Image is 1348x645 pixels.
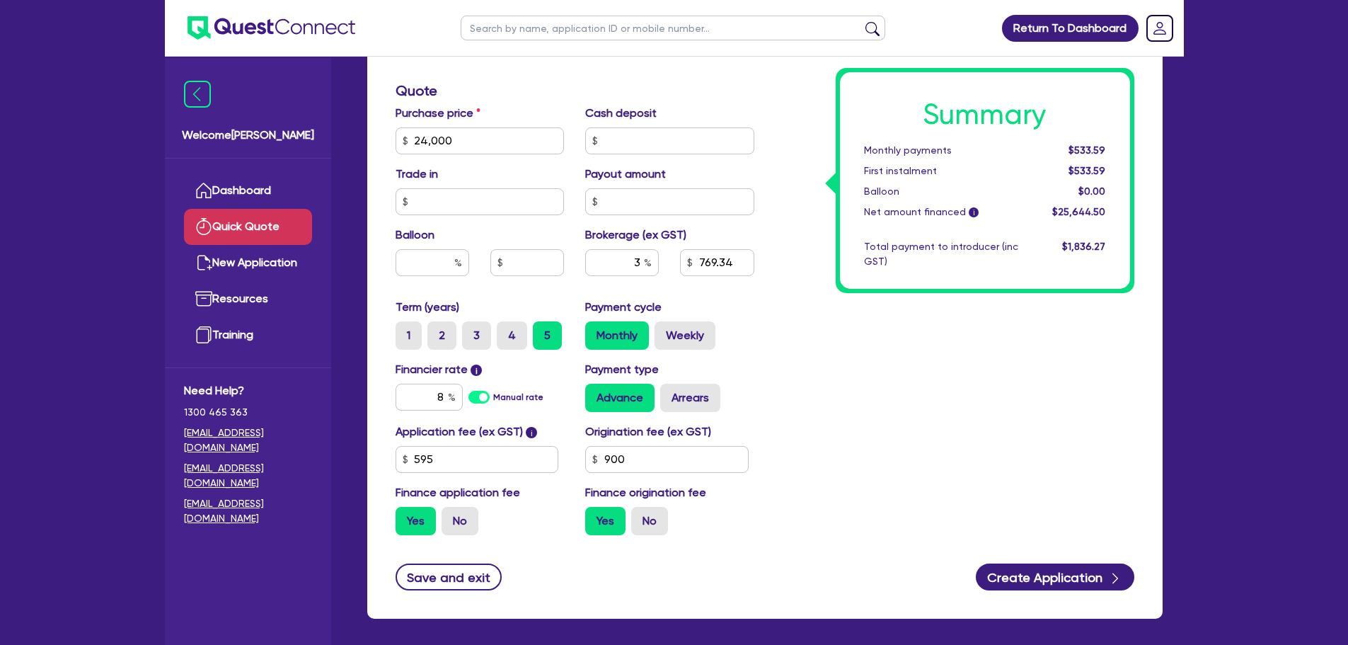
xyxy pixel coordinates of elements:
a: [EMAIL_ADDRESS][DOMAIN_NAME] [184,496,312,526]
span: Need Help? [184,382,312,399]
label: Term (years) [396,299,459,316]
span: 1300 465 363 [184,405,312,420]
span: $1,836.27 [1062,241,1105,252]
a: [EMAIL_ADDRESS][DOMAIN_NAME] [184,426,312,455]
label: Purchase price [396,105,480,122]
a: [EMAIL_ADDRESS][DOMAIN_NAME] [184,461,312,491]
a: Quick Quote [184,209,312,245]
label: Balloon [396,227,434,244]
span: $0.00 [1078,185,1105,197]
button: Create Application [976,564,1134,590]
label: Payment cycle [585,299,662,316]
a: Resources [184,281,312,317]
img: quest-connect-logo-blue [188,16,355,40]
h1: Summary [864,98,1106,132]
label: Yes [585,507,626,535]
label: Finance application fee [396,484,520,501]
label: No [442,507,478,535]
div: Balloon [853,184,1029,199]
label: Weekly [655,321,715,350]
span: $25,644.50 [1052,206,1105,217]
label: 5 [533,321,562,350]
label: Advance [585,384,655,412]
label: Brokerage (ex GST) [585,227,686,244]
span: Welcome [PERSON_NAME] [182,127,314,144]
img: new-application [195,254,212,271]
a: New Application [184,245,312,281]
img: training [195,326,212,343]
div: Total payment to introducer (inc GST) [853,239,1029,269]
label: Origination fee (ex GST) [585,423,711,440]
label: 2 [427,321,456,350]
div: First instalment [853,164,1029,178]
label: Application fee (ex GST) [396,423,523,440]
label: Payment type [585,361,659,378]
label: Yes [396,507,436,535]
label: 4 [497,321,527,350]
label: Payout amount [585,166,666,183]
label: Finance origination fee [585,484,706,501]
a: Dashboard [184,173,312,209]
h3: Quote [396,82,754,99]
span: $533.59 [1068,144,1105,156]
label: Manual rate [493,391,543,404]
img: icon-menu-close [184,81,211,108]
span: $533.59 [1068,165,1105,176]
label: Monthly [585,321,649,350]
span: i [969,208,979,218]
label: Trade in [396,166,438,183]
div: Monthly payments [853,143,1029,158]
label: 1 [396,321,422,350]
label: Financier rate [396,361,483,378]
img: quick-quote [195,218,212,235]
div: Net amount financed [853,205,1029,219]
img: resources [195,290,212,307]
a: Return To Dashboard [1002,15,1139,42]
label: No [631,507,668,535]
a: Training [184,317,312,353]
label: Cash deposit [585,105,657,122]
button: Save and exit [396,564,502,590]
label: 3 [462,321,491,350]
label: Arrears [660,384,720,412]
a: Dropdown toggle [1141,10,1178,47]
span: i [526,427,537,438]
input: Search by name, application ID or mobile number... [461,16,885,40]
span: i [471,365,482,376]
